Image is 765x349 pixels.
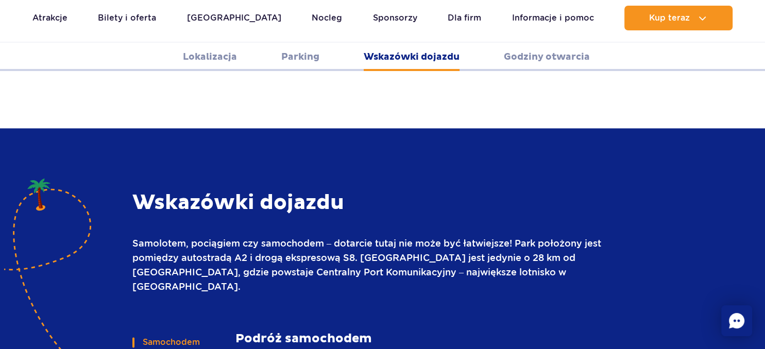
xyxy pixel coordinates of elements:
a: Sponsorzy [373,6,417,30]
div: Chat [721,305,752,336]
a: Parking [281,43,319,71]
a: Godziny otwarcia [504,43,590,71]
a: Dla firm [448,6,481,30]
strong: Podróż samochodem [235,331,607,346]
a: Bilety i oferta [98,6,156,30]
a: Lokalizacja [183,43,237,71]
p: Samolotem, pociągiem czy samochodem – dotarcie tutaj nie może być łatwiejsze! Park położony jest ... [132,236,607,294]
a: Informacje i pomoc [512,6,594,30]
span: Kup teraz [649,13,690,23]
a: Wskazówki dojazdu [364,43,460,71]
a: Atrakcje [32,6,67,30]
h3: Wskazówki dojazdu [132,190,607,216]
a: Nocleg [312,6,342,30]
button: Kup teraz [624,6,733,30]
a: [GEOGRAPHIC_DATA] [187,6,281,30]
